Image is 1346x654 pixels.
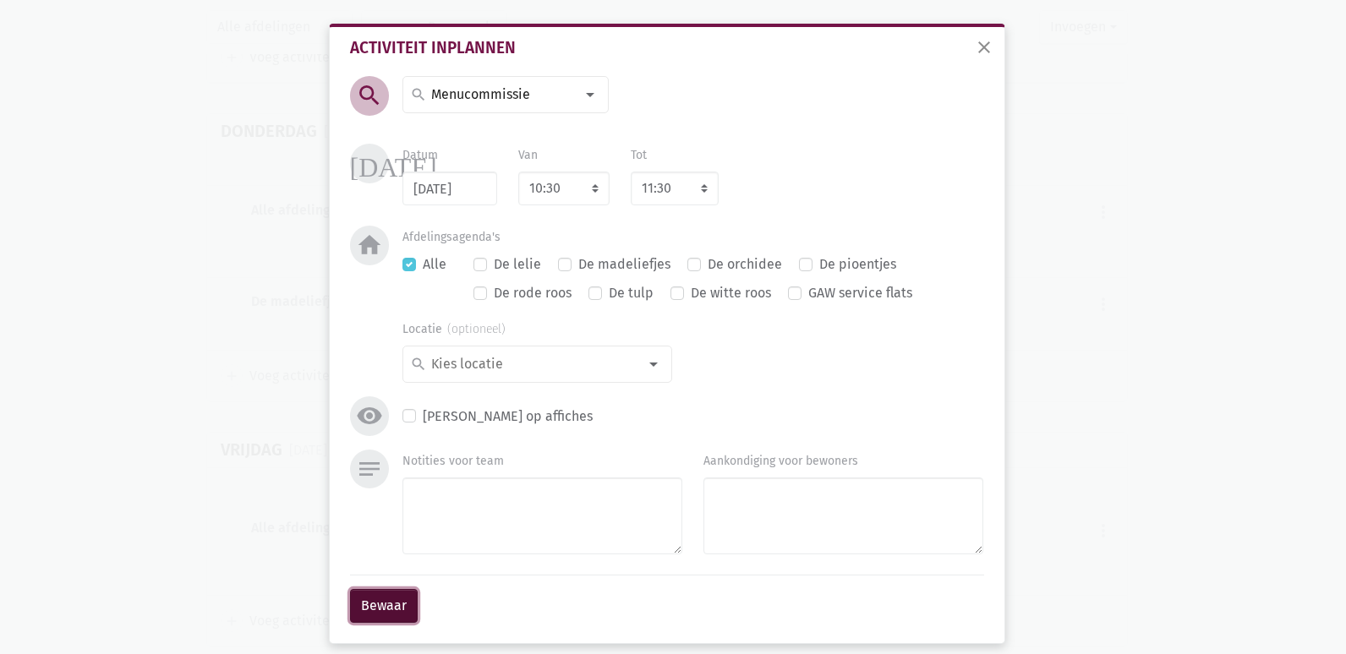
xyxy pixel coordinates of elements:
[609,282,654,304] label: De tulp
[402,146,438,165] label: Datum
[402,228,501,247] label: Afdelingsagenda's
[356,402,383,429] i: visibility
[350,41,984,56] div: Activiteit inplannen
[691,282,771,304] label: De witte roos
[350,589,418,623] button: Bewaar
[578,253,670,275] label: De madeliefjes
[494,253,541,275] label: De lelie
[402,320,506,339] label: Locatie
[967,30,1001,68] button: sluiten
[494,282,572,304] label: De rode roos
[974,37,994,57] span: close
[631,146,647,165] label: Tot
[423,253,446,275] label: Alle
[429,353,637,375] input: Kies locatie
[356,455,383,482] i: notes
[808,282,912,304] label: GAW service flats
[423,406,593,428] label: [PERSON_NAME] op affiches
[819,253,896,275] label: De pioentjes
[356,82,383,109] i: search
[356,232,383,259] i: home
[518,146,538,165] label: Van
[708,253,782,275] label: De orchidee
[703,452,858,471] label: Aankondiging voor bewoners
[429,84,575,106] input: Menucommissie
[402,452,504,471] label: Notities voor team
[350,150,437,177] i: [DATE]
